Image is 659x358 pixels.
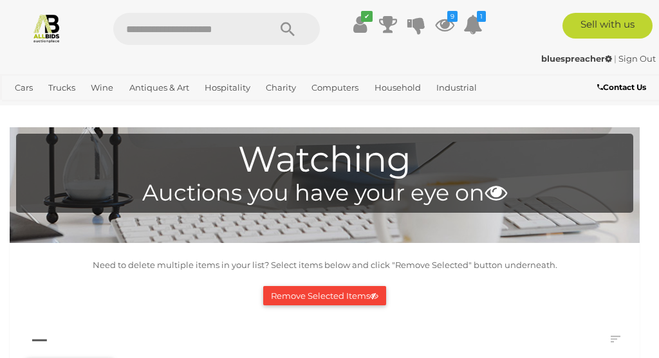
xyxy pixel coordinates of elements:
a: Sports [105,98,142,120]
a: Jewellery [10,98,60,120]
button: Remove Selected Items [263,286,386,306]
i: 9 [447,11,458,22]
a: Trucks [43,77,80,98]
b: Contact Us [597,82,646,92]
a: Household [369,77,426,98]
a: Computers [306,77,364,98]
a: Office [65,98,100,120]
img: Allbids.com.au [32,13,62,43]
a: Wine [86,77,118,98]
a: Sign Out [618,53,656,64]
i: ✔ [361,11,373,22]
a: ✔ [350,13,369,36]
a: Charity [261,77,301,98]
i: 1 [477,11,486,22]
a: Industrial [431,77,482,98]
a: 1 [463,13,483,36]
a: Contact Us [597,80,649,94]
a: Cars [10,77,38,98]
a: Antiques & Art [124,77,194,98]
a: [GEOGRAPHIC_DATA] [147,98,249,120]
a: Hospitality [200,77,255,98]
h4: Auctions you have your eye on [23,181,627,206]
a: Sell with us [562,13,653,39]
a: 9 [435,13,454,36]
a: bluespreacher [541,53,614,64]
h1: Watching [23,140,627,179]
strong: bluespreacher [541,53,612,64]
p: Need to delete multiple items in your list? Select items below and click "Remove Selected" button... [16,258,633,273]
span: | [614,53,617,64]
button: Search [255,13,320,45]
